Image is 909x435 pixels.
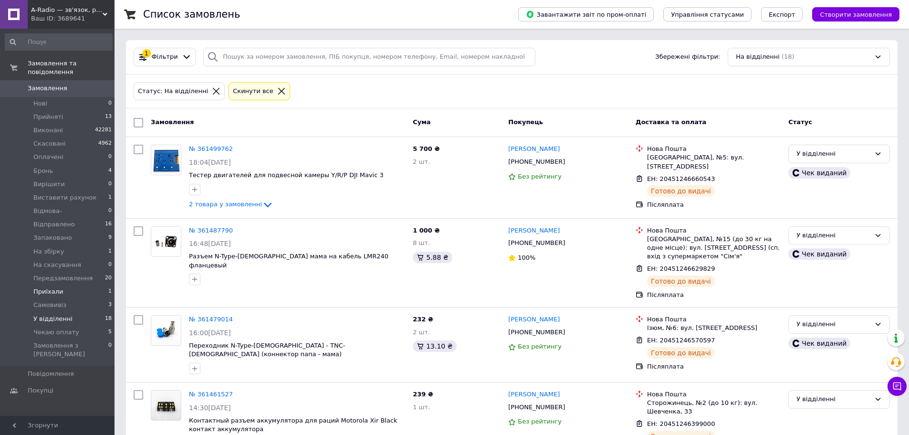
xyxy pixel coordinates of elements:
[820,11,892,18] span: Створити замовлення
[105,315,112,323] span: 18
[105,274,112,283] span: 20
[151,315,181,346] a: Фото товару
[782,53,794,60] span: (18)
[413,329,430,336] span: 2 шт.
[98,139,112,148] span: 4962
[33,315,73,323] span: У відділенні
[508,226,560,235] a: [PERSON_NAME]
[647,265,715,272] span: ЕН: 20451246629829
[647,420,715,427] span: ЕН: 20451246399000
[736,53,780,62] span: На відділенні
[518,343,562,350] span: Без рейтингу
[647,276,715,287] div: Готово до видачі
[108,233,112,242] span: 9
[518,254,535,261] span: 100%
[413,391,433,398] span: 239 ₴
[108,193,112,202] span: 1
[108,341,112,359] span: 0
[647,362,781,371] div: Післяплата
[761,7,803,21] button: Експорт
[671,11,744,18] span: Управління статусами
[413,227,439,234] span: 1 000 ₴
[33,341,108,359] span: Замовлення з [PERSON_NAME]
[508,158,565,165] span: [PHONE_NUMBER]
[647,337,715,344] span: ЕН: 20451246570597
[143,9,240,20] h1: Список замовлень
[812,7,899,21] button: Створити замовлення
[152,53,178,62] span: Фільтри
[108,247,112,256] span: 1
[189,227,233,234] a: № 361487790
[189,342,345,358] a: Переходник N-Type-[DEMOGRAPHIC_DATA] - TNC-[DEMOGRAPHIC_DATA] (коннектор папа - мама)
[508,315,560,324] a: [PERSON_NAME]
[95,126,112,135] span: 42281
[151,391,181,420] img: Фото товару
[189,253,388,269] a: Разъем N-Type-[DEMOGRAPHIC_DATA] мама на кабель LMR240 фланцевый
[788,248,850,260] div: Чек виданий
[105,220,112,229] span: 16
[663,7,752,21] button: Управління статусами
[413,340,456,352] div: 13.10 ₴
[108,301,112,309] span: 3
[189,316,233,323] a: № 361479014
[413,316,433,323] span: 232 ₴
[508,403,565,411] span: [PHONE_NUMBER]
[5,33,113,51] input: Пошук
[33,207,62,215] span: Відмова-
[647,291,781,299] div: Післяплата
[108,153,112,161] span: 0
[788,338,850,349] div: Чек виданий
[189,391,233,398] a: № 361461527
[108,99,112,108] span: 0
[796,149,870,159] div: У відділенні
[33,261,81,269] span: На скасування
[647,175,715,182] span: ЕН: 20451246660543
[151,118,194,126] span: Замовлення
[33,287,63,296] span: Приїхали
[108,287,112,296] span: 1
[518,7,654,21] button: Завантажити звіт по пром-оплаті
[526,10,646,19] span: Завантажити звіт по пром-оплаті
[788,118,812,126] span: Статус
[33,113,63,121] span: Прийняті
[33,99,47,108] span: Нові
[647,399,781,416] div: Сторожинець, №2 (до 10 кг): вул. Шевченка, 33
[108,207,112,215] span: 0
[189,171,384,179] a: Тестер двигателей для подвесной камеры Y/R/P DJI Mavic 3
[636,118,706,126] span: Доставка та оплата
[508,239,565,246] span: [PHONE_NUMBER]
[189,417,397,433] a: Контактный разъем аккумулятора для раций Motorola Xir Black контакт аккумулятора
[647,315,781,324] div: Нова Пошта
[647,185,715,197] div: Готово до видачі
[413,403,430,411] span: 1 шт.
[647,390,781,399] div: Нова Пошта
[136,86,210,96] div: Статус: На відділенні
[647,347,715,359] div: Готово до видачі
[189,404,231,412] span: 14:30[DATE]
[151,227,181,256] img: Фото товару
[231,86,275,96] div: Cкинути все
[796,231,870,241] div: У відділенні
[508,118,543,126] span: Покупець
[108,180,112,189] span: 0
[508,145,560,154] a: [PERSON_NAME]
[647,235,781,261] div: [GEOGRAPHIC_DATA], №15 (до 30 кг на одне місце): вул. [STREET_ADDRESS] (сп. вхід з супермаркетом ...
[888,377,907,396] button: Чат з покупцем
[518,173,562,180] span: Без рейтингу
[518,418,562,425] span: Без рейтингу
[796,394,870,404] div: У відділенні
[31,6,103,14] span: A-Radio — зв'язок, радіо, електроніка
[189,201,273,208] a: 2 товара у замовленні
[33,153,63,161] span: Оплачені
[189,201,262,208] span: 2 товара у замовленні
[769,11,795,18] span: Експорт
[108,328,112,337] span: 5
[413,239,430,246] span: 8 шт.
[413,145,439,152] span: 5 700 ₴
[413,252,452,263] div: 5.88 ₴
